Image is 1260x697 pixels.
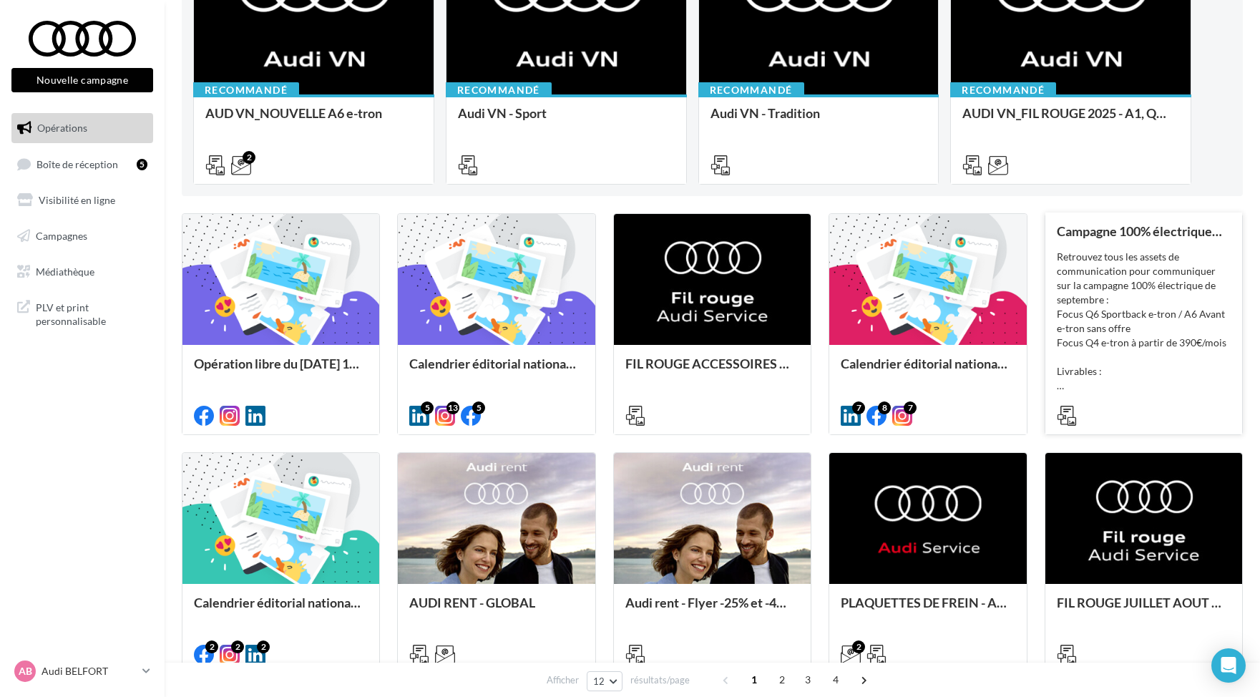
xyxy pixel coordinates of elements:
[472,401,485,414] div: 5
[137,159,147,170] div: 5
[878,401,891,414] div: 8
[39,194,115,206] span: Visibilité en ligne
[37,122,87,134] span: Opérations
[205,106,422,135] div: AUD VN_NOUVELLE A6 e-tron
[243,151,255,164] div: 2
[409,595,583,624] div: AUDI RENT - GLOBAL
[9,149,156,180] a: Boîte de réception5
[9,292,156,334] a: PLV et print personnalisable
[11,68,153,92] button: Nouvelle campagne
[11,658,153,685] a: AB Audi BELFORT
[194,595,368,624] div: Calendrier éditorial national : semaine du 28.07 au 03.08
[194,356,368,385] div: Opération libre du [DATE] 12:06
[796,668,819,691] span: 3
[743,668,766,691] span: 1
[41,664,137,678] p: Audi BELFORT
[630,673,690,687] span: résultats/page
[771,668,793,691] span: 2
[19,664,32,678] span: AB
[1211,648,1246,683] div: Open Intercom Messenger
[9,221,156,251] a: Campagnes
[547,673,579,687] span: Afficher
[841,595,1015,624] div: PLAQUETTES DE FREIN - AUDI SERVICE
[9,257,156,287] a: Médiathèque
[9,185,156,215] a: Visibilité en ligne
[1057,224,1231,238] div: Campagne 100% électrique BEV Septembre
[962,106,1179,135] div: AUDI VN_FIL ROUGE 2025 - A1, Q2, Q3, Q5 et Q4 e-tron
[231,640,244,653] div: 2
[698,82,804,98] div: Recommandé
[904,401,917,414] div: 7
[36,230,87,242] span: Campagnes
[446,401,459,414] div: 13
[446,82,552,98] div: Recommandé
[625,356,799,385] div: FIL ROUGE ACCESSOIRES SEPTEMBRE - AUDI SERVICE
[409,356,583,385] div: Calendrier éditorial national : semaine du 25.08 au 31.08
[421,401,434,414] div: 5
[36,157,118,170] span: Boîte de réception
[593,676,605,687] span: 12
[710,106,927,135] div: Audi VN - Tradition
[36,298,147,328] span: PLV et print personnalisable
[950,82,1056,98] div: Recommandé
[193,82,299,98] div: Recommandé
[852,640,865,653] div: 2
[1057,250,1231,393] div: Retrouvez tous les assets de communication pour communiquer sur la campagne 100% électrique de se...
[841,356,1015,385] div: Calendrier éditorial national : semaines du 04.08 au 25.08
[205,640,218,653] div: 2
[36,265,94,277] span: Médiathèque
[458,106,675,135] div: Audi VN - Sport
[257,640,270,653] div: 2
[824,668,847,691] span: 4
[1057,595,1231,624] div: FIL ROUGE JUILLET AOUT - AUDI SERVICE
[9,113,156,143] a: Opérations
[625,595,799,624] div: Audi rent - Flyer -25% et -40%
[852,401,865,414] div: 7
[587,671,623,691] button: 12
